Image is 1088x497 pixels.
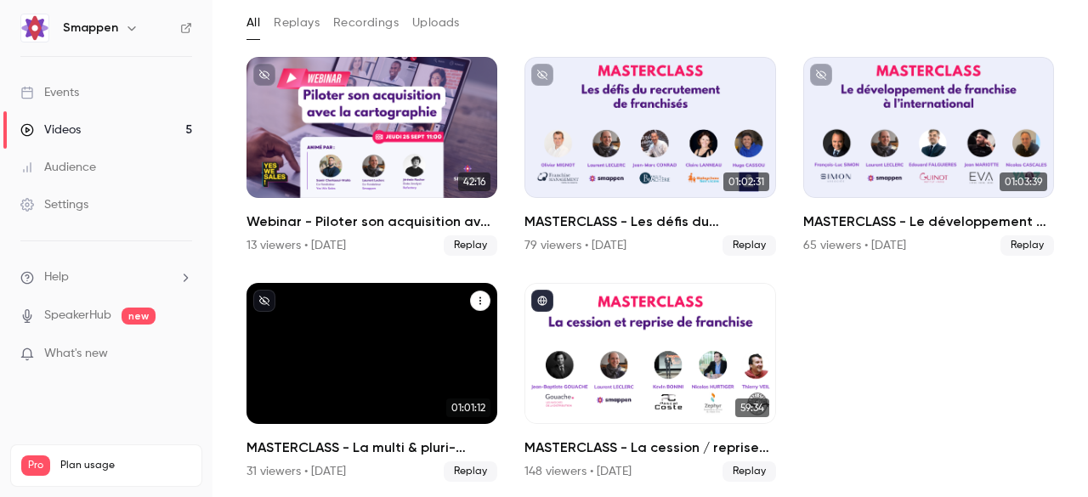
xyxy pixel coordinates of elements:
h6: Smappen [63,20,118,37]
h2: MASTERCLASS - Les défis du recrutement de franchisés [524,212,775,232]
button: All [246,9,260,37]
li: MASTERCLASS - La cession / reprise de franchise [524,283,775,482]
li: MASTERCLASS - La multi & pluri-franchise, vecteur de développement [246,283,497,482]
div: 31 viewers • [DATE] [246,463,346,480]
h2: MASTERCLASS - La multi & pluri-franchise, vecteur de développement [246,438,497,458]
span: Replay [722,461,776,482]
span: 01:02:31 [723,172,769,191]
span: What's new [44,345,108,363]
button: unpublished [810,64,832,86]
ul: Videos [246,57,1054,482]
span: Replay [444,235,497,256]
button: unpublished [253,290,275,312]
li: Webinar - Piloter son acquisition avec la cartographie [246,57,497,256]
h2: MASTERCLASS - La cession / reprise de franchise [524,438,775,458]
a: 42:16Webinar - Piloter son acquisition avec la cartographie13 viewers • [DATE]Replay [246,57,497,256]
h2: MASTERCLASS - Le développement de franchise à l'international [803,212,1054,232]
button: Uploads [412,9,460,37]
div: Settings [20,196,88,213]
span: Replay [444,461,497,482]
div: Videos [20,121,81,138]
li: MASTERCLASS - Les défis du recrutement de franchisés [524,57,775,256]
iframe: Noticeable Trigger [172,347,192,362]
button: unpublished [253,64,275,86]
span: Replay [722,235,776,256]
div: Audience [20,159,96,176]
button: unpublished [531,64,553,86]
div: 65 viewers • [DATE] [803,237,906,254]
span: Replay [1000,235,1054,256]
a: 01:03:39MASTERCLASS - Le développement de franchise à l'international65 viewers • [DATE]Replay [803,57,1054,256]
span: Help [44,268,69,286]
span: Pro [21,455,50,476]
span: 01:01:12 [446,398,490,417]
button: Replays [274,9,320,37]
h2: Webinar - Piloter son acquisition avec la cartographie [246,212,497,232]
a: 01:02:31MASTERCLASS - Les défis du recrutement de franchisés79 viewers • [DATE]Replay [524,57,775,256]
span: 42:16 [458,172,490,191]
div: 79 viewers • [DATE] [524,237,626,254]
a: 59:34MASTERCLASS - La cession / reprise de franchise148 viewers • [DATE]Replay [524,283,775,482]
span: new [122,308,156,325]
span: 01:03:39 [1000,172,1047,191]
li: help-dropdown-opener [20,268,192,286]
li: MASTERCLASS - Le développement de franchise à l'international [803,57,1054,256]
a: SpeakerHub [44,307,111,325]
div: Events [20,84,79,101]
span: Plan usage [60,459,191,472]
div: 148 viewers • [DATE] [524,463,632,480]
div: 13 viewers • [DATE] [246,237,346,254]
a: 01:01:12MASTERCLASS - La multi & pluri-franchise, vecteur de développement31 viewers • [DATE]Replay [246,283,497,482]
button: published [531,290,553,312]
button: Recordings [333,9,399,37]
span: 59:34 [735,398,769,417]
img: Smappen [21,14,48,42]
